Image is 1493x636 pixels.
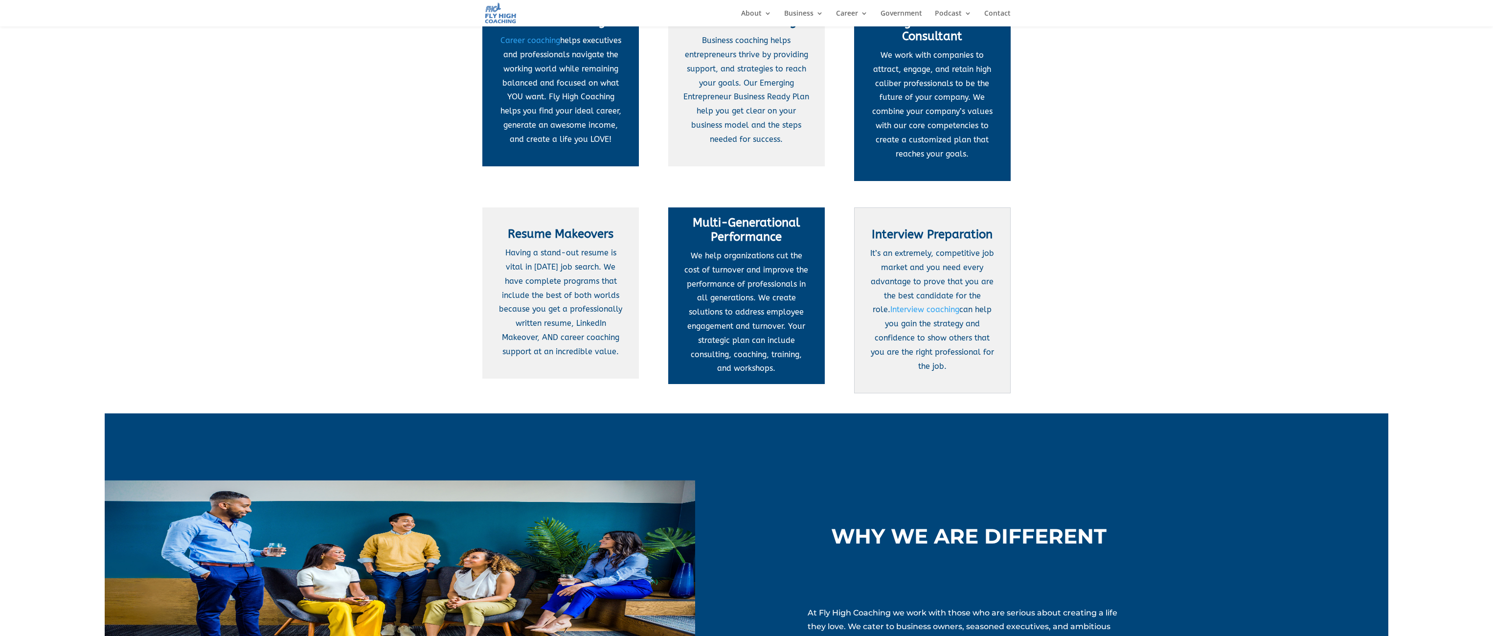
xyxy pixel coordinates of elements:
p: Business coaching helps entrepreneurs thrive by providing support, and strategies to reach your g... [683,34,810,146]
a: About [741,10,771,26]
p: helps executives and professionals navigate the working world while remaining balanced and focuse... [497,34,624,146]
a: Podcast [935,10,972,26]
span: Multi-Generational Performance [693,216,800,244]
a: Business [784,10,823,26]
a: Contact [984,10,1011,26]
a: Interview coaching [890,305,959,314]
span: Why we are different [831,523,1107,549]
p: We work with companies to attract, engage, and retain high caliber professionals to be the future... [869,48,995,161]
p: It’s an extremely, competitive job market and you need every advantage to prove that you are the ... [869,247,995,373]
span: Resume Makeovers [508,227,613,241]
p: Having a stand-out resume is vital in [DATE] job search. We have complete programs that include t... [497,246,624,359]
a: Government [881,10,922,26]
span: Interview Preparation [872,227,993,241]
img: Fly High Coaching [484,2,517,24]
span: Organizational Consultant [891,15,973,43]
p: We help organizations cut the cost of turnover and improve the performance of professionals in al... [683,249,810,376]
a: Career coaching [500,36,560,45]
a: Career [836,10,868,26]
